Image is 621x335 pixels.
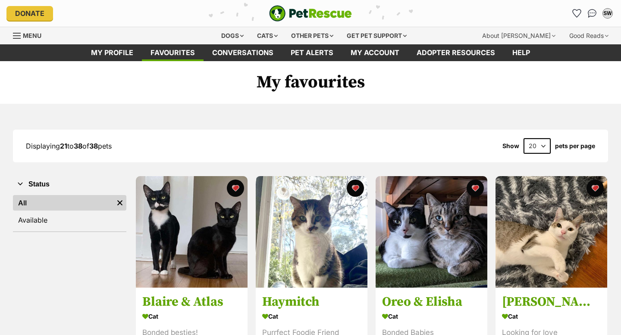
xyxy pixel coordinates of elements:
a: Favourites [142,44,204,61]
a: Help [504,44,539,61]
strong: 21 [60,142,67,150]
ul: Account quick links [570,6,615,20]
button: favourite [467,180,484,197]
h3: [PERSON_NAME] [502,294,601,310]
img: Haymitch [256,176,367,288]
button: My account [601,6,615,20]
strong: 38 [74,142,82,150]
div: Cat [262,310,361,323]
a: My account [342,44,408,61]
div: Cat [142,310,241,323]
img: Oreo & Elisha [376,176,487,288]
img: Mee Mee [496,176,607,288]
a: Menu [13,27,47,43]
a: All [13,195,113,211]
h3: Blaire & Atlas [142,294,241,310]
a: Adopter resources [408,44,504,61]
img: logo-e224e6f780fb5917bec1dbf3a21bbac754714ae5b6737aabdf751b685950b380.svg [269,5,352,22]
a: PetRescue [269,5,352,22]
a: My profile [82,44,142,61]
span: Displaying to of pets [26,142,112,150]
a: Donate [6,6,53,21]
button: favourite [347,180,364,197]
button: Status [13,179,126,190]
img: chat-41dd97257d64d25036548639549fe6c8038ab92f7586957e7f3b1b290dea8141.svg [588,9,597,18]
div: Dogs [215,27,250,44]
button: favourite [227,180,244,197]
span: Show [502,143,519,149]
a: Conversations [585,6,599,20]
h3: Oreo & Elisha [382,294,481,310]
a: Available [13,212,126,228]
a: Pet alerts [282,44,342,61]
div: Cat [502,310,601,323]
div: Status [13,193,126,231]
div: Good Reads [563,27,615,44]
a: conversations [204,44,282,61]
div: Other pets [285,27,339,44]
div: Cat [382,310,481,323]
a: Favourites [570,6,583,20]
strong: 38 [89,142,98,150]
img: Blaire & Atlas [136,176,248,288]
span: Menu [23,32,41,39]
div: SW [603,9,612,18]
button: favourite [586,180,604,197]
div: Get pet support [341,27,413,44]
h3: Haymitch [262,294,361,310]
div: About [PERSON_NAME] [476,27,561,44]
a: Remove filter [113,195,126,211]
label: pets per page [555,143,595,149]
div: Cats [251,27,284,44]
